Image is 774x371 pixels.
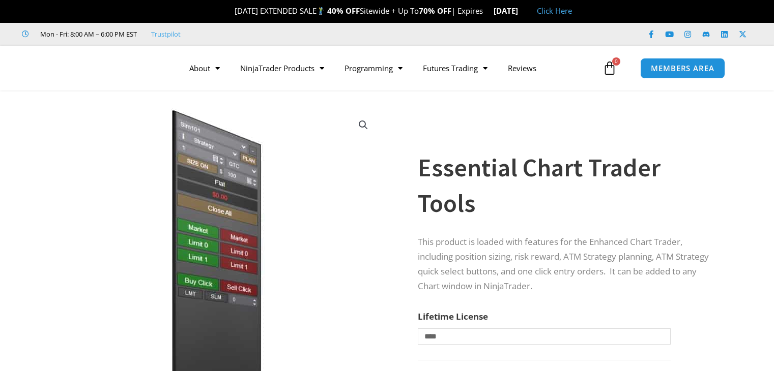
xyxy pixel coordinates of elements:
[179,56,600,80] nav: Menu
[38,50,147,86] img: LogoAI | Affordable Indicators – NinjaTrader
[38,28,137,40] span: Mon - Fri: 8:00 AM – 6:00 PM EST
[519,7,526,15] img: 🏭
[354,116,372,134] a: View full-screen image gallery
[418,311,488,322] label: Lifetime License
[640,58,725,79] a: MEMBERS AREA
[151,28,181,40] a: Trustpilot
[612,57,620,66] span: 0
[419,6,451,16] strong: 70% OFF
[226,7,234,15] img: 🎉
[498,56,547,80] a: Reviews
[418,150,715,221] h1: Essential Chart Trader Tools
[483,7,491,15] img: ⌛
[418,235,715,294] p: This product is loaded with features for the Enhanced Chart Trader, including position sizing, ri...
[413,56,498,80] a: Futures Trading
[230,56,334,80] a: NinjaTrader Products
[334,56,413,80] a: Programming
[327,6,360,16] strong: 40% OFF
[587,53,632,83] a: 0
[537,6,572,16] a: Click Here
[317,7,325,15] img: 🏌️‍♂️
[179,56,230,80] a: About
[224,6,494,16] span: [DATE] EXTENDED SALE Sitewide + Up To | Expires
[494,6,527,16] strong: [DATE]
[418,350,434,357] a: Clear options
[651,65,714,72] span: MEMBERS AREA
